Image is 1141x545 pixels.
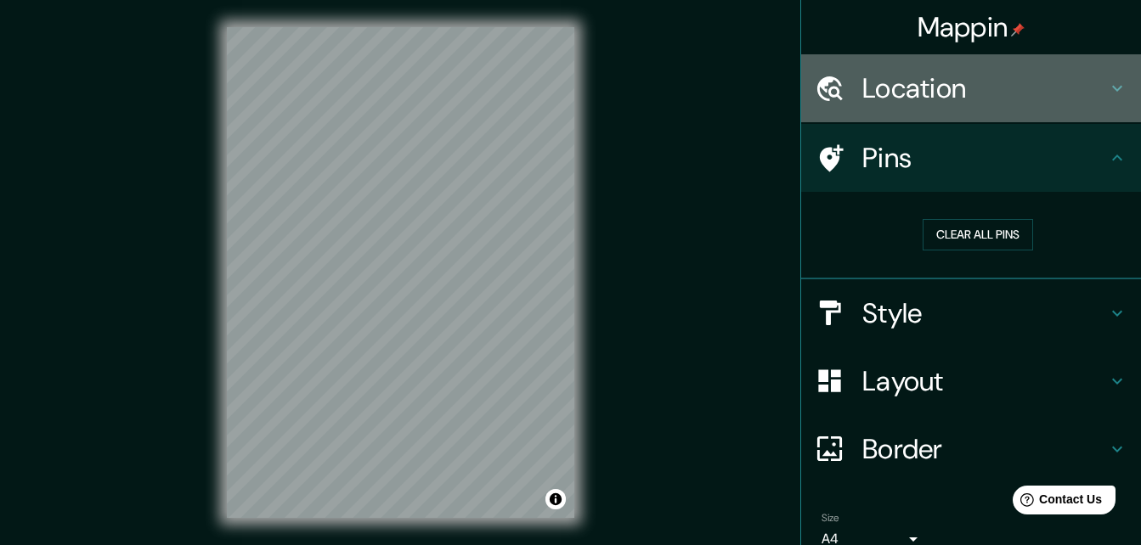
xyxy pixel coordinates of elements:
[918,10,1025,44] h4: Mappin
[1011,23,1025,37] img: pin-icon.png
[822,510,839,525] label: Size
[801,279,1141,347] div: Style
[545,489,566,509] button: Toggle attribution
[862,296,1107,330] h4: Style
[990,479,1122,526] iframe: Help widget launcher
[862,364,1107,398] h4: Layout
[862,71,1107,105] h4: Location
[862,432,1107,466] h4: Border
[801,415,1141,483] div: Border
[801,54,1141,122] div: Location
[801,347,1141,415] div: Layout
[227,27,574,518] canvas: Map
[923,219,1033,250] button: Clear all pins
[801,124,1141,192] div: Pins
[862,141,1107,175] h4: Pins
